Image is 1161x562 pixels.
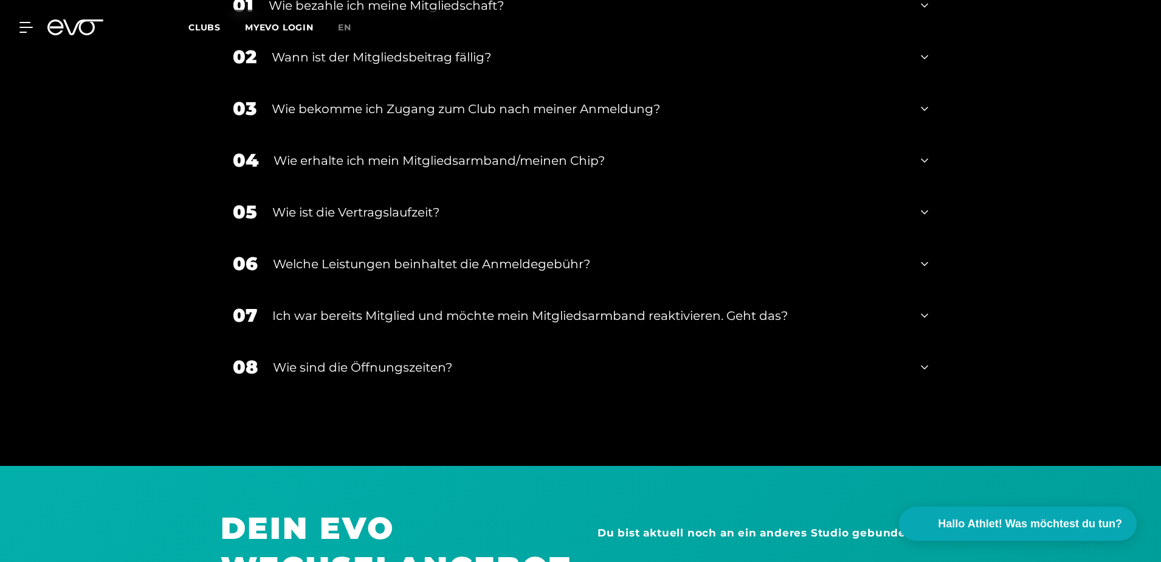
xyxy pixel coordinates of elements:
div: Wie ist die Vertragslaufzeit? [272,203,906,221]
div: Ich war bereits Mitglied und möchte mein Mitgliedsarmband reaktivieren. Geht das? [272,307,906,325]
div: 07 [233,302,257,329]
div: 06 [233,250,258,277]
div: Wie sind die Öffnungszeiten? [273,358,906,376]
div: Welche Leistungen beinhaltet die Anmeldegebühr? [273,255,906,273]
a: en [338,21,366,35]
strong: Du bist aktuell noch an ein anderes Studio gebunden [598,527,914,539]
div: 04 [233,147,258,174]
a: Clubs [188,21,245,33]
span: Hallo Athlet! Was möchtest du tun? [938,516,1122,532]
div: Wann ist der Mitgliedsbeitrag fällig? [272,48,906,66]
div: Wie erhalte ich mein Mitgliedsarmband/meinen Chip? [274,151,906,170]
div: 05 [233,198,257,226]
span: en [338,22,351,33]
div: 03 [233,95,257,122]
a: MYEVO LOGIN [245,22,314,33]
span: Clubs [188,22,221,33]
div: Wie bekomme ich Zugang zum Club nach meiner Anmeldung? [272,100,906,118]
div: 02 [233,43,257,71]
button: Hallo Athlet! Was möchtest du tun? [899,507,1137,541]
div: 08 [233,353,258,381]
